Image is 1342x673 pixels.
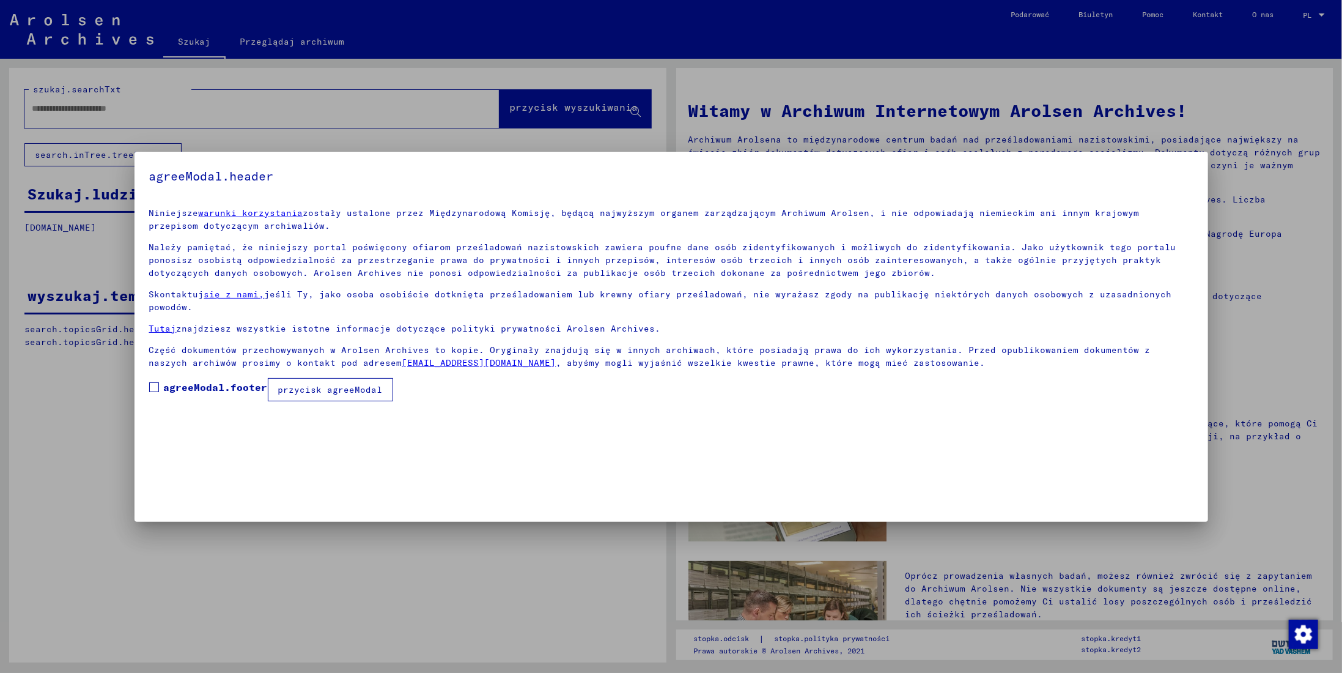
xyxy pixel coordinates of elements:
font: zostały ustalone przez Międzynarodową Komisję, będącą najwyższym organem zarządzającym Archiwum A... [149,207,1140,231]
a: się z nami, [204,289,265,300]
a: warunki korzystania [199,207,303,218]
font: Niniejsze [149,207,199,218]
font: , abyśmy mogli wyjaśnić wszelkie kwestie prawne, które mogą mieć zastosowanie. [556,357,986,368]
font: znajdziesz wszystkie istotne informacje dotyczące polityki prywatności Arolsen Archives. [177,323,661,334]
font: przycisk agreeModal [278,384,383,395]
font: Należy pamiętać, że niniejszy portal poświęcony ofiarom prześladowań nazistowskich zawiera poufne... [149,242,1176,278]
font: Skontaktuj [149,289,204,300]
a: Tutaj [149,323,177,334]
a: [EMAIL_ADDRESS][DOMAIN_NAME] [402,357,556,368]
font: agreeModal.header [149,168,274,184]
button: przycisk agreeModal [268,378,393,401]
font: Część dokumentów przechowywanych w Arolsen Archives to kopie. Oryginały znajdują się w innych arc... [149,344,1151,368]
font: agreeModal.footer [164,381,268,393]
img: Zmiana zgody [1289,620,1318,649]
font: jeśli Ty, jako osoba osobiście dotknięta prześladowaniem lub krewny ofiary prześladowań, nie wyra... [149,289,1172,313]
